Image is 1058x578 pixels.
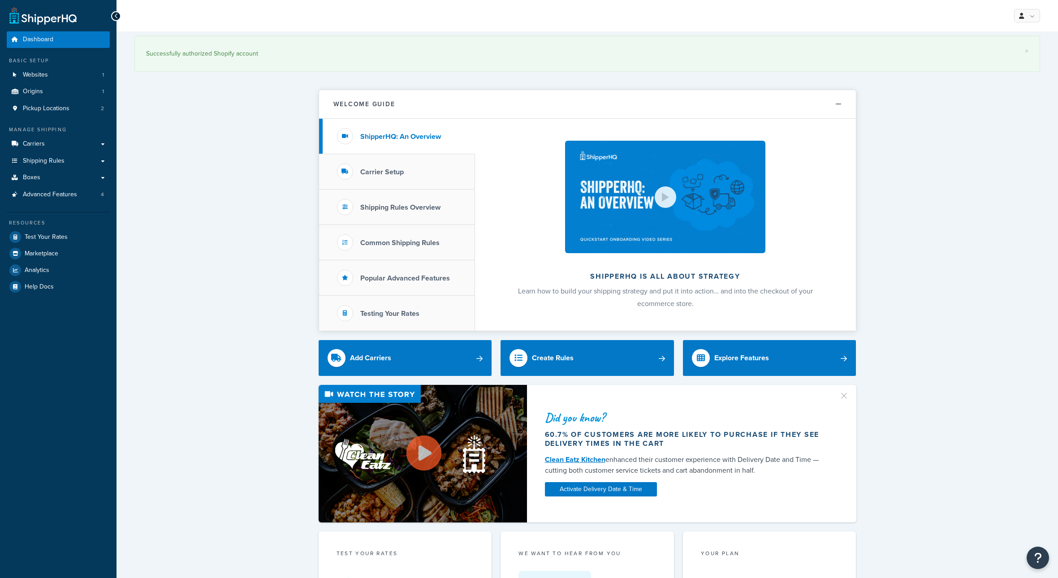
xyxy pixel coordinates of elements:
a: Websites1 [7,67,110,83]
span: Test Your Rates [25,233,68,241]
h3: Carrier Setup [360,168,404,176]
div: Basic Setup [7,57,110,65]
div: Your Plan [701,549,838,560]
h2: ShipperHQ is all about strategy [499,272,832,280]
a: Boxes [7,169,110,186]
a: Dashboard [7,31,110,48]
div: Test your rates [337,549,474,560]
a: Explore Features [683,340,856,376]
span: Learn how to build your shipping strategy and put it into action… and into the checkout of your e... [518,286,813,309]
span: Advanced Features [23,191,77,198]
span: 1 [102,88,104,95]
a: Test Your Rates [7,229,110,245]
span: 4 [101,191,104,198]
div: Add Carriers [350,352,391,364]
div: Resources [7,219,110,227]
a: × [1025,47,1028,55]
span: Shipping Rules [23,157,65,165]
a: Origins1 [7,83,110,100]
a: Create Rules [501,340,674,376]
li: Pickup Locations [7,100,110,117]
div: enhanced their customer experience with Delivery Date and Time — cutting both customer service ti... [545,454,828,476]
li: Advanced Features [7,186,110,203]
div: Manage Shipping [7,126,110,134]
img: Video thumbnail [319,385,527,522]
img: ShipperHQ is all about strategy [565,141,765,253]
a: Advanced Features4 [7,186,110,203]
div: Explore Features [714,352,769,364]
h3: Popular Advanced Features [360,274,450,282]
a: Marketplace [7,246,110,262]
span: Help Docs [25,283,54,291]
div: Did you know? [545,411,828,424]
span: Pickup Locations [23,105,69,112]
div: 60.7% of customers are more likely to purchase if they see delivery times in the cart [545,430,828,448]
span: Analytics [25,267,49,274]
span: Marketplace [25,250,58,258]
span: 2 [101,105,104,112]
h3: Testing Your Rates [360,310,419,318]
span: Boxes [23,174,40,181]
span: 1 [102,71,104,79]
h3: Common Shipping Rules [360,239,440,247]
span: Websites [23,71,48,79]
a: Pickup Locations2 [7,100,110,117]
button: Open Resource Center [1027,547,1049,569]
div: Create Rules [532,352,574,364]
h2: Welcome Guide [333,101,395,108]
a: Shipping Rules [7,153,110,169]
a: Clean Eatz Kitchen [545,454,605,465]
li: Websites [7,67,110,83]
h3: ShipperHQ: An Overview [360,133,441,141]
a: Add Carriers [319,340,492,376]
h3: Shipping Rules Overview [360,203,440,211]
p: we want to hear from you [518,549,656,557]
button: Welcome Guide [319,90,856,119]
li: Origins [7,83,110,100]
span: Origins [23,88,43,95]
span: Carriers [23,140,45,148]
a: Help Docs [7,279,110,295]
span: Dashboard [23,36,53,43]
a: Activate Delivery Date & Time [545,482,657,496]
div: Successfully authorized Shopify account [146,47,1028,60]
a: Analytics [7,262,110,278]
a: Carriers [7,136,110,152]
